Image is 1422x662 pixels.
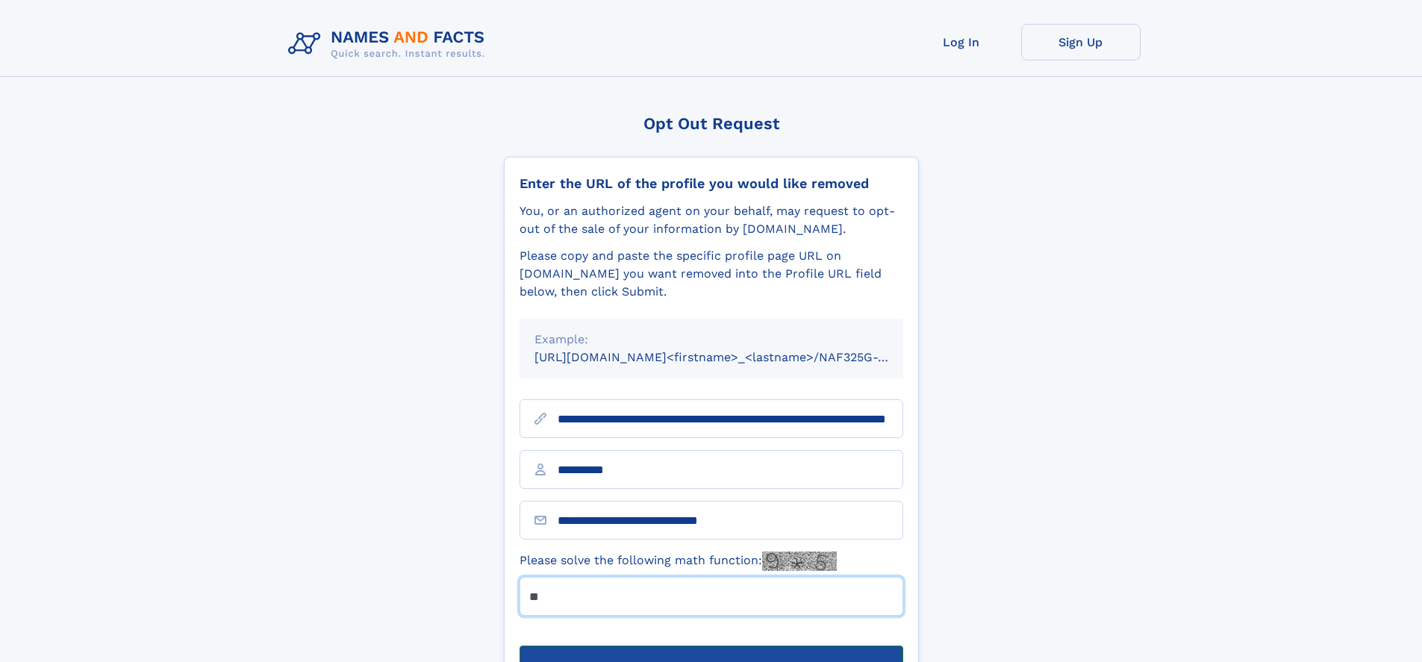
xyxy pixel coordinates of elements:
[282,24,497,64] img: Logo Names and Facts
[504,114,919,133] div: Opt Out Request
[534,331,888,349] div: Example:
[902,24,1021,60] a: Log In
[1021,24,1141,60] a: Sign Up
[520,175,903,192] div: Enter the URL of the profile you would like removed
[520,552,837,571] label: Please solve the following math function:
[534,350,932,364] small: [URL][DOMAIN_NAME]<firstname>_<lastname>/NAF325G-xxxxxxxx
[520,202,903,238] div: You, or an authorized agent on your behalf, may request to opt-out of the sale of your informatio...
[520,247,903,301] div: Please copy and paste the specific profile page URL on [DOMAIN_NAME] you want removed into the Pr...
